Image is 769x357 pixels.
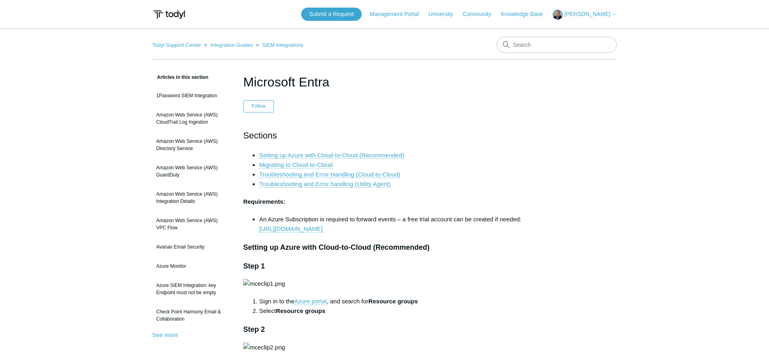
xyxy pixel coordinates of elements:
[564,11,610,17] span: [PERSON_NAME]
[497,37,617,53] input: Search
[259,225,322,233] a: [URL][DOMAIN_NAME]
[152,107,231,130] a: Amazon Web Service (AWS) CloudTrail Log Ingestion
[152,74,208,80] span: Articles in this section
[294,298,327,305] a: Azure portal
[152,160,231,183] a: Amazon Web Service (AWS) GuardDuty
[152,239,231,255] a: Avanan Email Security
[203,42,254,48] li: Integration Guides
[152,278,231,300] a: Azure SIEM Integration: key Endpoint must not be empty
[243,343,285,352] img: mceclip2.png
[463,10,499,18] a: Community
[210,42,253,48] a: Integration Guides
[243,100,274,112] button: Follow Article
[259,161,332,168] a: Migrating to Cloud-to-Cloud
[259,306,526,316] li: Select
[553,10,617,20] button: [PERSON_NAME]
[243,128,526,142] h2: Sections
[259,181,391,188] a: Troubleshooting and Error handling (Utility Agent)
[152,7,186,22] img: Todyl Support Center Help Center home page
[152,331,178,338] a: See more
[243,279,285,289] img: mceclip1.png
[152,134,231,156] a: Amazon Web Service (AWS) Directory Service
[276,307,325,314] strong: Resource groups
[259,215,526,234] li: An Azure Subscription is required to forward events – a free trial account can be created if needed:
[152,42,201,48] a: Todyl Support Center
[254,42,304,48] li: SIEM Integrations
[152,42,203,48] li: Todyl Support Center
[152,88,231,103] a: 1Password SIEM Integration
[243,198,285,205] strong: Requirements:
[243,242,526,253] h3: Setting up Azure with Cloud-to-Cloud (Recommended)
[152,304,231,327] a: Check Point Harmony Email & Collaboration
[368,298,418,305] strong: Resource groups
[301,8,362,21] a: Submit a Request
[152,187,231,209] a: Amazon Web Service (AWS) Integration Details
[262,42,303,48] a: SIEM Integrations
[243,324,526,335] h3: Step 2
[429,10,461,18] a: University
[501,10,551,18] a: Knowledge Base
[243,72,526,92] h1: Microsoft Entra
[370,10,427,18] a: Management Portal
[259,171,400,178] a: Troubleshooting and Error Handling (Cloud-to-Cloud)
[243,261,526,272] h3: Step 1
[152,213,231,235] a: Amazon Web Service (AWS) VPC Flow
[152,259,231,274] a: Azure Monitor
[259,297,526,306] li: Sign in to the , and search for
[259,152,404,159] a: Setting up Azure with Cloud-to-Cloud (Recommended)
